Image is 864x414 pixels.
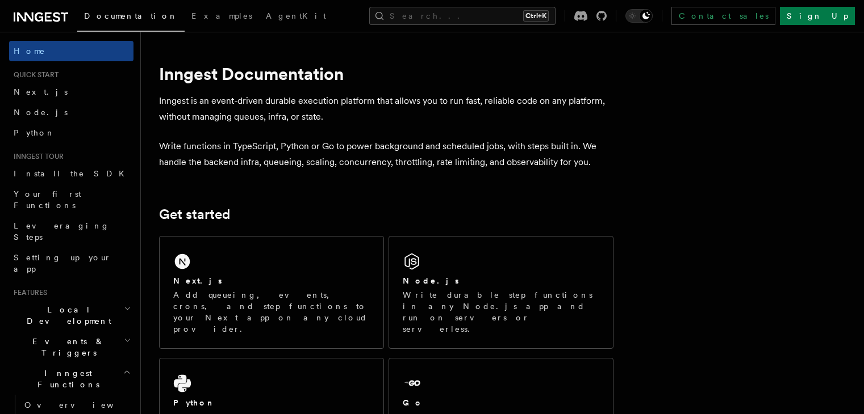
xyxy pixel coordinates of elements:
[9,363,133,395] button: Inngest Functions
[77,3,185,32] a: Documentation
[14,128,55,137] span: Python
[159,236,384,349] a: Next.jsAdd queueing, events, crons, and step functions to your Next app on any cloud provider.
[9,163,133,184] a: Install the SDK
[259,3,333,31] a: AgentKit
[266,11,326,20] span: AgentKit
[9,367,123,390] span: Inngest Functions
[9,247,133,279] a: Setting up your app
[9,336,124,358] span: Events & Triggers
[9,122,133,143] a: Python
[9,41,133,61] a: Home
[191,11,252,20] span: Examples
[9,70,59,79] span: Quick start
[9,184,133,216] a: Your first Functions
[14,221,110,242] span: Leveraging Steps
[14,108,68,117] span: Node.js
[173,275,222,286] h2: Next.js
[159,93,613,125] p: Inngest is an event-driven durable execution platform that allows you to run fast, reliable code ...
[185,3,259,31] a: Examples
[523,10,549,22] kbd: Ctrl+K
[9,299,133,331] button: Local Development
[84,11,178,20] span: Documentation
[389,236,613,349] a: Node.jsWrite durable step functions in any Node.js app and run on servers or serverless.
[369,7,556,25] button: Search...Ctrl+K
[159,64,613,84] h1: Inngest Documentation
[9,102,133,122] a: Node.js
[159,138,613,170] p: Write functions in TypeScript, Python or Go to power background and scheduled jobs, with steps bu...
[9,216,133,247] a: Leveraging Steps
[9,288,47,297] span: Features
[14,253,111,273] span: Setting up your app
[173,289,370,335] p: Add queueing, events, crons, and step functions to your Next app on any cloud provider.
[14,87,68,96] span: Next.js
[671,7,775,25] a: Contact sales
[14,169,131,178] span: Install the SDK
[9,304,124,327] span: Local Development
[625,9,653,23] button: Toggle dark mode
[9,82,133,102] a: Next.js
[9,331,133,363] button: Events & Triggers
[159,206,230,222] a: Get started
[9,152,64,161] span: Inngest tour
[14,189,81,210] span: Your first Functions
[403,275,459,286] h2: Node.js
[24,400,141,409] span: Overview
[14,45,45,57] span: Home
[403,397,423,408] h2: Go
[403,289,599,335] p: Write durable step functions in any Node.js app and run on servers or serverless.
[780,7,855,25] a: Sign Up
[173,397,215,408] h2: Python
